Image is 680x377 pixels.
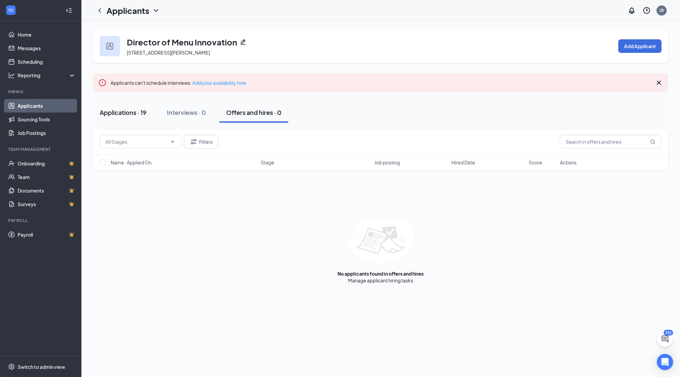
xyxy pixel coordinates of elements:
[226,108,281,117] div: Offers and hires · 0
[664,330,673,336] div: 341
[661,335,669,343] svg: ChatActive
[192,80,246,86] a: Add your availability now
[650,139,656,144] svg: MagnifyingGlass
[529,159,542,166] span: Score
[348,218,414,263] img: empty-state
[643,6,651,15] svg: QuestionInfo
[18,184,76,197] a: DocumentsCrown
[618,39,662,53] button: Add Applicant
[18,197,76,211] a: SurveysCrown
[167,108,206,117] div: Interviews · 0
[18,228,76,241] a: PayrollCrown
[338,270,424,277] div: No applicants found in offers and hires
[105,138,167,145] input: All Stages
[374,159,400,166] span: Job posting
[8,146,74,152] div: Team Management
[98,79,106,87] svg: Error
[111,80,246,86] span: Applicants can't schedule interviews.
[657,354,673,370] div: Open Intercom Messenger
[560,159,577,166] span: Actions
[628,6,636,15] svg: Notifications
[655,79,663,87] svg: Cross
[65,7,72,14] svg: Collapse
[8,89,74,95] div: Hiring
[7,7,14,14] svg: WorkstreamLogo
[170,139,175,144] svg: ChevronDown
[18,55,76,68] a: Scheduling
[657,331,673,347] button: ChatActive
[660,7,664,13] div: JB
[100,108,147,117] div: Applications · 19
[560,135,662,148] input: Search in offers and hires
[127,36,237,48] h3: Director of Menu Innovation
[111,159,152,166] span: Name · Applied On
[240,39,247,45] svg: Pencil
[18,28,76,41] a: Home
[152,6,160,15] svg: ChevronDown
[96,6,104,15] svg: ChevronLeft
[8,363,15,370] svg: Settings
[18,72,76,79] div: Reporting
[184,135,218,148] button: Filter Filters
[18,41,76,55] a: Messages
[106,5,149,16] h1: Applicants
[8,218,74,223] div: Payroll
[18,363,65,370] div: Switch to admin view
[18,113,76,126] a: Sourcing Tools
[348,277,413,284] div: Manage applicant hiring tasks
[18,126,76,140] a: Job Postings
[18,157,76,170] a: OnboardingCrown
[18,170,76,184] a: TeamCrown
[106,43,113,49] img: user icon
[127,49,210,56] span: [STREET_ADDRESS][PERSON_NAME]
[190,138,198,146] svg: Filter
[8,72,15,79] svg: Analysis
[452,159,475,166] span: Hired Date
[261,159,274,166] span: Stage
[18,99,76,113] a: Applicants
